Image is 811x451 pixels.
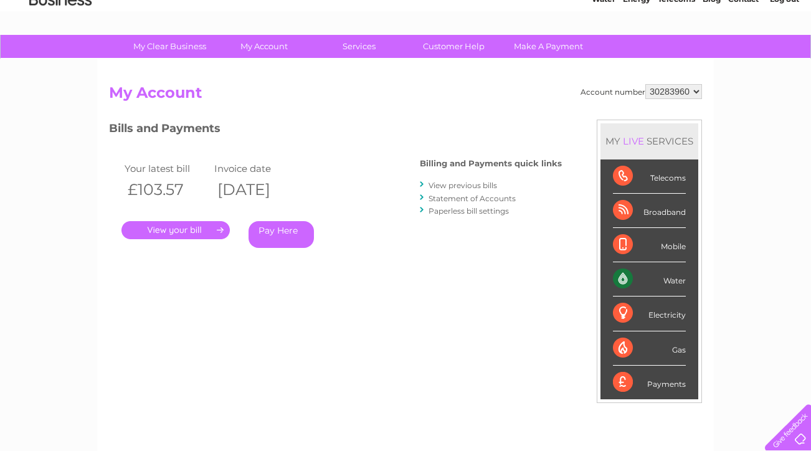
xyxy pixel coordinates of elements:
[109,84,702,108] h2: My Account
[429,206,509,216] a: Paperless bill settings
[613,194,686,228] div: Broadband
[213,35,316,58] a: My Account
[613,228,686,262] div: Mobile
[112,7,701,60] div: Clear Business is a trading name of Verastar Limited (registered in [GEOGRAPHIC_DATA] No. 3667643...
[613,262,686,297] div: Water
[613,297,686,331] div: Electricity
[620,135,647,147] div: LIVE
[118,35,221,58] a: My Clear Business
[658,53,695,62] a: Telecoms
[703,53,721,62] a: Blog
[623,53,650,62] a: Energy
[592,53,615,62] a: Water
[613,366,686,399] div: Payments
[211,177,301,202] th: [DATE]
[121,177,211,202] th: £103.57
[576,6,662,22] a: 0333 014 3131
[429,181,497,190] a: View previous bills
[497,35,600,58] a: Make A Payment
[613,159,686,194] div: Telecoms
[420,159,562,168] h4: Billing and Payments quick links
[770,53,799,62] a: Log out
[121,221,230,239] a: .
[613,331,686,366] div: Gas
[402,35,505,58] a: Customer Help
[429,194,516,203] a: Statement of Accounts
[308,35,410,58] a: Services
[109,120,562,141] h3: Bills and Payments
[249,221,314,248] a: Pay Here
[600,123,698,159] div: MY SERVICES
[29,32,92,70] img: logo.png
[581,84,702,99] div: Account number
[728,53,759,62] a: Contact
[211,160,301,177] td: Invoice date
[121,160,211,177] td: Your latest bill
